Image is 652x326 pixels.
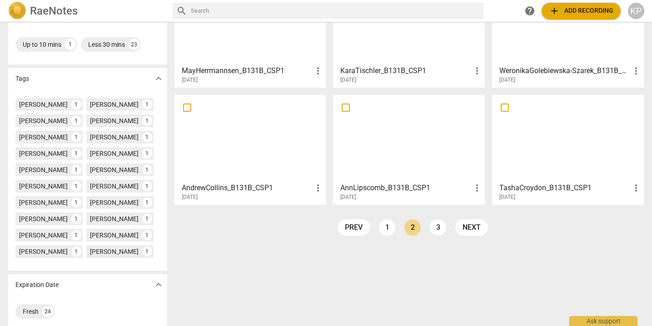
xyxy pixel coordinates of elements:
span: help [524,5,535,16]
button: Show more [152,72,165,85]
span: more_vert [313,65,324,76]
div: [PERSON_NAME] [19,133,68,142]
h3: AndrewCollins_B131B_CSP1 [182,183,313,193]
span: more_vert [631,65,642,76]
a: next [455,219,488,236]
div: 1 [142,181,152,191]
div: 1 [65,39,76,50]
div: 1 [71,230,81,240]
div: 1 [71,132,81,142]
h2: RaeNotes [30,5,78,17]
span: more_vert [631,183,642,193]
div: Ask support [569,316,637,326]
span: more_vert [472,65,483,76]
div: [PERSON_NAME] [90,214,139,223]
p: Tags [15,74,29,84]
div: 1 [71,198,81,207]
span: [DATE] [499,76,515,84]
div: Fresh [23,307,39,316]
span: [DATE] [340,76,356,84]
h3: WeronikaGolebiewska-Szarek_B131B_CSP1 [499,65,631,76]
div: 1 [142,230,152,240]
div: [PERSON_NAME] [90,182,139,191]
div: [PERSON_NAME] [19,198,68,207]
div: 1 [71,247,81,257]
a: AndrewCollins_B131B_CSP1[DATE] [178,98,323,201]
a: Help [522,3,538,19]
div: [PERSON_NAME] [90,133,139,142]
h3: MayHerrmannsen_B131B_CSP1 [182,65,313,76]
div: 1 [142,198,152,207]
img: Logo [8,2,26,20]
div: 23 [129,39,139,50]
span: expand_more [153,279,164,290]
div: 1 [142,116,152,126]
div: [PERSON_NAME] [19,182,68,191]
span: [DATE] [340,193,356,201]
div: 1 [71,214,81,224]
div: [PERSON_NAME] [19,165,68,174]
div: 1 [142,247,152,257]
p: Expiration Date [15,280,59,290]
div: [PERSON_NAME] [19,214,68,223]
div: [PERSON_NAME] [90,149,139,158]
a: LogoRaeNotes [8,2,165,20]
span: more_vert [472,183,483,193]
div: 1 [142,99,152,109]
div: [PERSON_NAME] [19,116,68,125]
a: Page 3 [430,219,446,236]
div: [PERSON_NAME] [90,231,139,240]
span: [DATE] [182,76,198,84]
button: Upload [542,3,621,19]
div: 1 [71,116,81,126]
h3: TashaCroydon_B131B_CSP1 [499,183,631,193]
div: 1 [71,165,81,175]
div: [PERSON_NAME] [19,149,68,158]
div: [PERSON_NAME] [90,198,139,207]
div: 1 [142,214,152,224]
div: [PERSON_NAME] [90,116,139,125]
div: 1 [71,181,81,191]
span: [DATE] [499,193,515,201]
div: Less 30 mins [88,40,125,49]
button: KP [628,3,644,19]
a: Page 2 is your current page [404,219,421,236]
div: [PERSON_NAME] [19,247,68,256]
h3: KaraTischler_B131B_CSP1 [340,65,472,76]
div: [PERSON_NAME] [90,100,139,109]
div: 1 [71,99,81,109]
span: Add recording [549,5,613,16]
div: [PERSON_NAME] [90,165,139,174]
div: 1 [142,165,152,175]
a: prev [338,219,370,236]
div: 1 [71,148,81,158]
input: Search [191,4,480,18]
a: Page 1 [379,219,395,236]
div: [PERSON_NAME] [90,247,139,256]
span: expand_more [153,73,164,84]
span: more_vert [313,183,324,193]
a: TashaCroydon_B131B_CSP1[DATE] [495,98,641,201]
span: [DATE] [182,193,198,201]
span: search [176,5,187,16]
div: Up to 10 mins [23,40,61,49]
h3: AnnLipscomb_B131B_CSP1 [340,183,472,193]
div: [PERSON_NAME] [19,100,68,109]
div: 1 [142,132,152,142]
button: Show more [152,278,165,291]
div: 24 [42,306,53,317]
a: AnnLipscomb_B131B_CSP1[DATE] [336,98,482,201]
div: 1 [142,148,152,158]
span: add [549,5,560,16]
div: [PERSON_NAME] [19,231,68,240]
